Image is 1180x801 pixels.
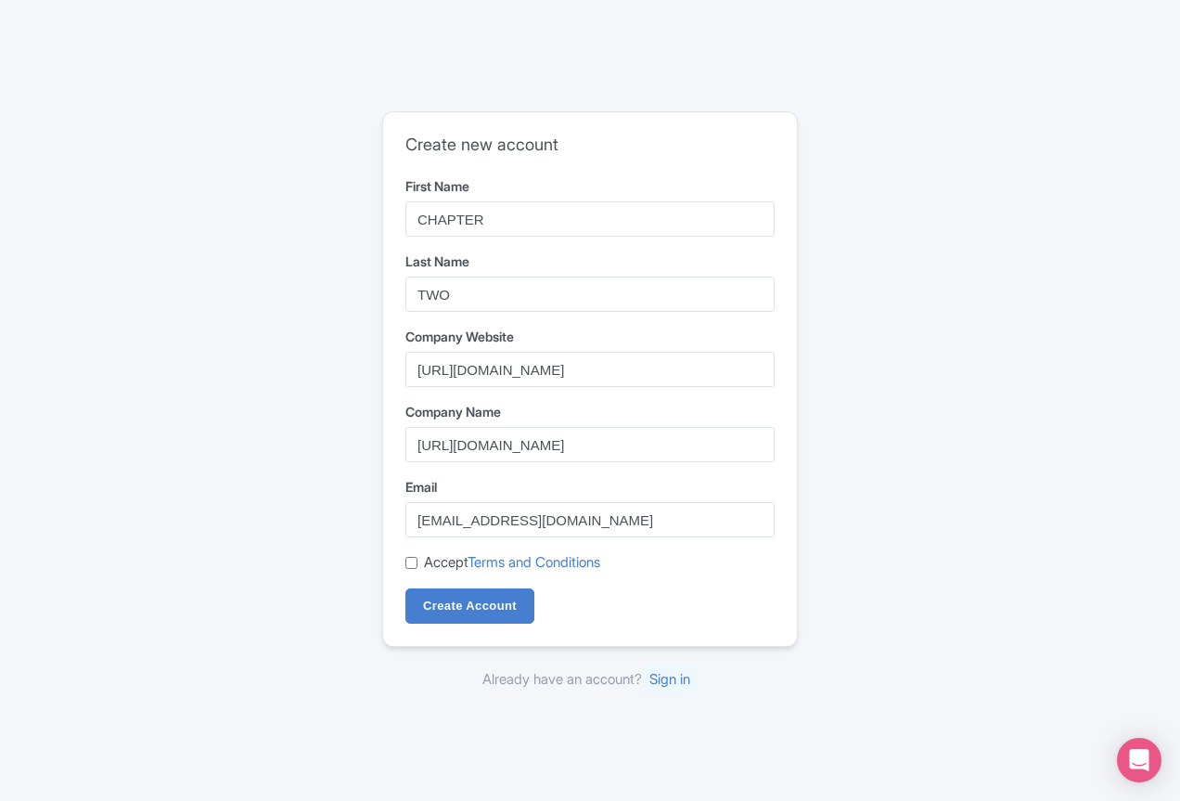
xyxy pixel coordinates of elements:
div: Already have an account? [382,669,798,691]
label: Last Name [405,252,775,271]
input: example.com [405,352,775,387]
a: Sign in [642,663,698,695]
h2: Create new account [405,135,775,155]
input: Create Account [405,588,534,624]
label: Company Name [405,402,775,421]
div: Open Intercom Messenger [1117,738,1161,782]
label: Accept [424,552,600,574]
label: Email [405,477,775,497]
label: First Name [405,176,775,196]
label: Company Website [405,327,775,346]
a: Terms and Conditions [468,553,600,571]
input: username@example.com [405,502,775,537]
